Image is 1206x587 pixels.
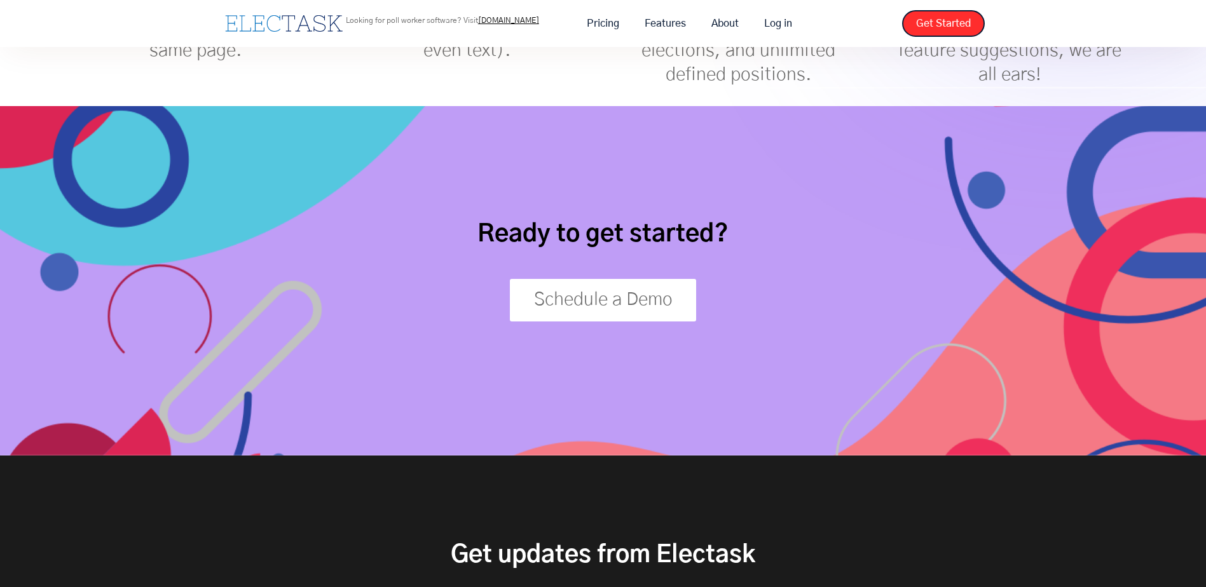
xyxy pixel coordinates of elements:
[381,540,826,570] h2: Get updates from Electask
[902,10,985,37] a: Get Started
[510,279,697,321] a: Schedule a Demo
[632,10,699,37] a: Features
[751,10,805,37] a: Log in
[478,17,539,24] a: [DOMAIN_NAME]
[699,10,751,37] a: About
[574,10,632,37] a: Pricing
[222,12,346,35] a: home
[346,17,539,24] p: Looking for poll worker software? Visit
[446,219,760,250] h2: Ready to get started?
